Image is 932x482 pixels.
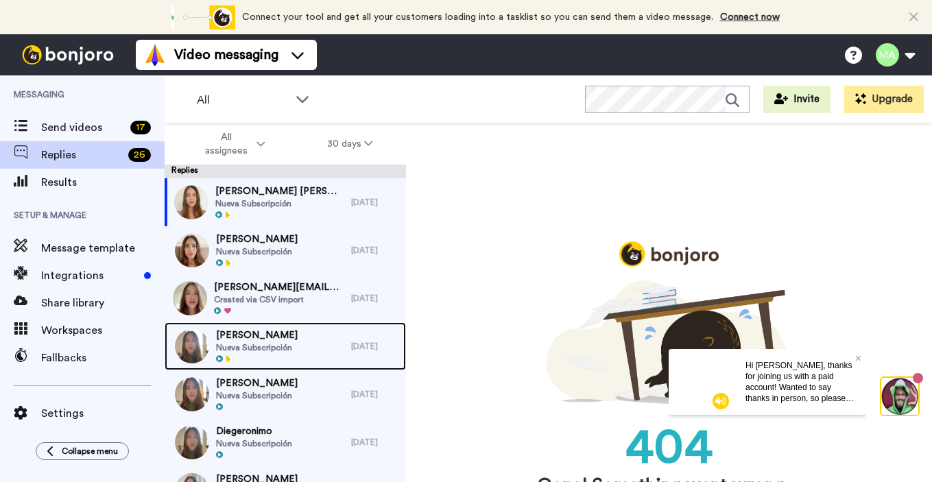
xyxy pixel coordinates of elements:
[216,390,298,401] span: Nueva Subscripción
[62,446,118,457] span: Collapse menu
[351,245,399,256] div: [DATE]
[844,86,924,113] button: Upgrade
[165,274,406,322] a: [PERSON_NAME][EMAIL_ADDRESS][PERSON_NAME][DOMAIN_NAME]Created via CSV import[DATE]
[174,45,278,64] span: Video messaging
[165,178,406,226] a: [PERSON_NAME] [PERSON_NAME]Nueva Subscripción[DATE]
[173,281,207,315] img: 004d9707-1a19-4053-8b0a-0cfb8a1d8c60-thumb.jpg
[216,438,292,449] span: Nueva Subscripción
[198,130,254,158] span: All assignees
[216,376,298,390] span: [PERSON_NAME]
[351,341,399,352] div: [DATE]
[175,233,209,267] img: 24ce912e-eb3f-4db9-a766-7f8e2b25e701-thumb.jpg
[36,442,129,460] button: Collapse menu
[351,197,399,208] div: [DATE]
[175,377,209,411] img: d5dd538b-efca-474c-8780-6fc196138b54-thumb.jpg
[41,119,125,136] span: Send videos
[216,424,292,438] span: Diegeronimo
[41,350,165,366] span: Fallbacks
[165,165,406,178] div: Replies
[215,198,344,209] span: Nueva Subscripción
[216,328,298,342] span: [PERSON_NAME]
[619,241,719,267] img: logo_full.png
[242,12,713,22] span: Connect your tool and get all your customers loading into a tasklist so you can send them a video...
[547,280,791,404] img: 404.png
[351,437,399,448] div: [DATE]
[41,322,165,339] span: Workspaces
[214,294,344,305] span: Created via CSV import
[165,226,406,274] a: [PERSON_NAME]Nueva Subscripción[DATE]
[165,322,406,370] a: [PERSON_NAME]Nueva Subscripción[DATE]
[175,329,209,363] img: 3f2a843e-3a23-49a4-bed2-90ca64b999b1-thumb.jpg
[144,44,166,66] img: vm-color.svg
[175,425,209,459] img: c31ff915-3b8a-4493-8c3d-bd2dd41a4175-thumb.jpg
[41,147,123,163] span: Replies
[128,148,151,162] div: 26
[44,44,60,60] img: mute-white.svg
[41,295,165,311] span: Share library
[16,45,119,64] img: bj-logo-header-white.svg
[197,92,289,108] span: All
[296,132,404,156] button: 30 days
[165,370,406,418] a: [PERSON_NAME]Nueva Subscripción[DATE]
[216,342,298,353] span: Nueva Subscripción
[763,86,831,113] button: Invite
[720,12,780,22] a: Connect now
[447,418,891,466] div: 404
[351,389,399,400] div: [DATE]
[160,5,235,29] div: animation
[351,293,399,304] div: [DATE]
[77,12,185,109] span: Hi [PERSON_NAME], thanks for joining us with a paid account! Wanted to say thanks in person, so p...
[216,232,298,246] span: [PERSON_NAME]
[174,185,208,219] img: b409e40a-7413-4ff2-84f5-ab367f497bb9-thumb.jpg
[216,246,298,257] span: Nueva Subscripción
[41,174,165,191] span: Results
[215,184,344,198] span: [PERSON_NAME] [PERSON_NAME]
[1,3,38,40] img: 3183ab3e-59ed-45f6-af1c-10226f767056-1659068401.jpg
[167,125,296,163] button: All assignees
[41,405,165,422] span: Settings
[214,280,344,294] span: [PERSON_NAME][EMAIL_ADDRESS][PERSON_NAME][DOMAIN_NAME]
[41,267,139,284] span: Integrations
[165,418,406,466] a: DiegeronimoNueva Subscripción[DATE]
[41,240,165,256] span: Message template
[130,121,151,134] div: 17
